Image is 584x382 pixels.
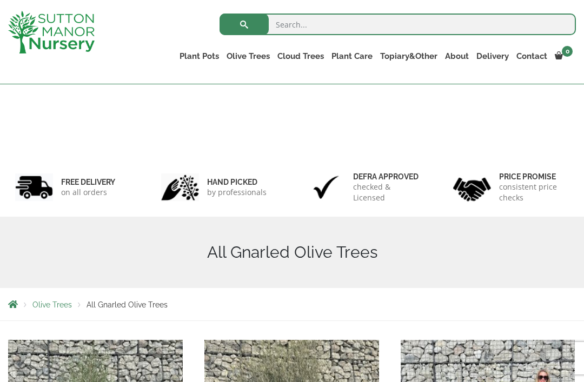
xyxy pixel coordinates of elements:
[223,49,274,64] a: Olive Trees
[176,49,223,64] a: Plant Pots
[499,172,569,182] h6: Price promise
[220,14,576,35] input: Search...
[87,300,168,309] span: All Gnarled Olive Trees
[328,49,376,64] a: Plant Care
[441,49,473,64] a: About
[551,49,576,64] a: 0
[15,173,53,201] img: 1.jpg
[353,182,423,203] p: checked & Licensed
[453,171,491,204] img: 4.jpg
[61,187,115,198] p: on all orders
[8,11,95,53] img: logo
[161,173,199,201] img: 2.jpg
[562,46,573,57] span: 0
[376,49,441,64] a: Topiary&Other
[32,300,72,309] a: Olive Trees
[353,172,423,182] h6: Defra approved
[8,243,576,262] h1: All Gnarled Olive Trees
[207,187,267,198] p: by professionals
[207,177,267,187] h6: hand picked
[473,49,513,64] a: Delivery
[61,177,115,187] h6: FREE DELIVERY
[499,182,569,203] p: consistent price checks
[274,49,328,64] a: Cloud Trees
[513,49,551,64] a: Contact
[307,173,345,201] img: 3.jpg
[8,300,576,309] nav: Breadcrumbs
